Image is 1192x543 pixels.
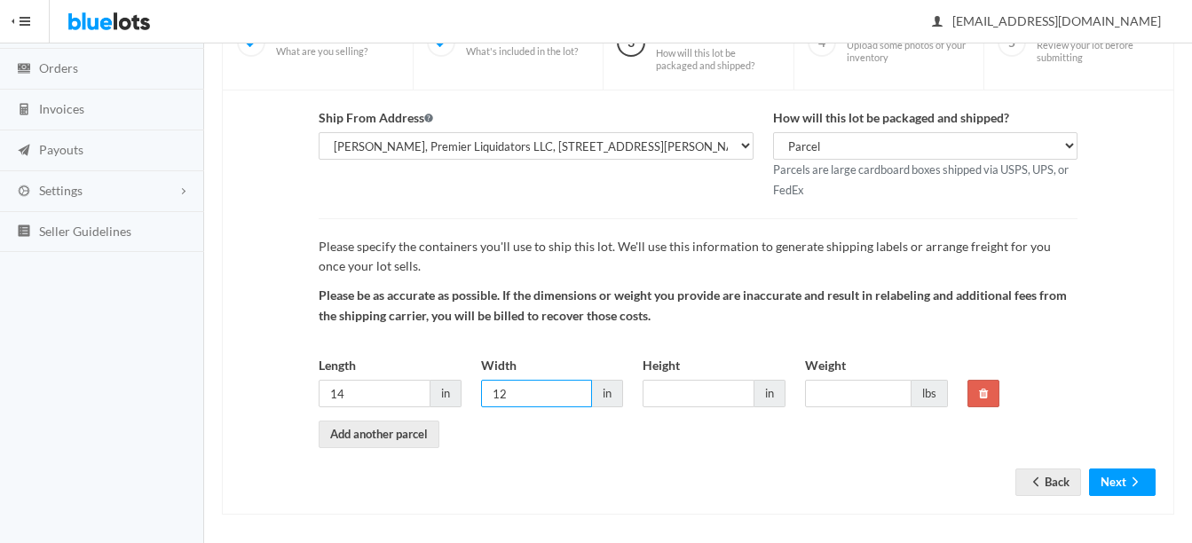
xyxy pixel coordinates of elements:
span: lbs [912,380,948,407]
ion-icon: arrow back [1027,475,1045,492]
label: Width [481,356,517,376]
label: Height [643,356,680,376]
span: Settings [39,183,83,198]
ion-icon: paper plane [15,143,33,160]
span: Seller Guidelines [39,224,131,239]
a: Add another parcel [319,421,439,448]
span: [EMAIL_ADDRESS][DOMAIN_NAME] [933,13,1161,28]
button: Nextarrow forward [1089,468,1156,496]
span: in [430,380,462,407]
ion-icon: arrow forward [1126,475,1144,492]
label: Length [319,356,356,376]
ion-icon: person [928,14,946,31]
label: How will this lot be packaged and shipped? [773,108,1009,129]
span: Invoices [39,101,84,116]
span: What's included in the lot? [466,45,578,58]
span: in [754,380,785,407]
span: Orders [39,60,78,75]
ion-icon: calculator [15,102,33,119]
ion-icon: cog [15,184,33,201]
ion-icon: list box [15,224,33,240]
span: in [592,380,623,407]
a: arrow backBack [1015,468,1081,496]
label: Weight [805,356,846,376]
p: Please specify the containers you'll use to ship this lot. We'll use this information to generate... [319,237,1078,277]
span: Payouts [39,142,83,157]
span: How will this lot be packaged and shipped? [656,47,778,71]
label: Ship From Address [319,108,433,129]
span: Upload some photos of your inventory [847,39,969,63]
small: Parcels are large cardboard boxes shipped via USPS, UPS, or FedEx [773,162,1069,197]
span: Review your lot before submitting [1037,39,1159,63]
ion-icon: cash [15,61,33,78]
strong: Please be as accurate as possible. If the dimensions or weight you provide are inaccurate and res... [319,287,1067,323]
span: What are you selling? [276,45,367,58]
